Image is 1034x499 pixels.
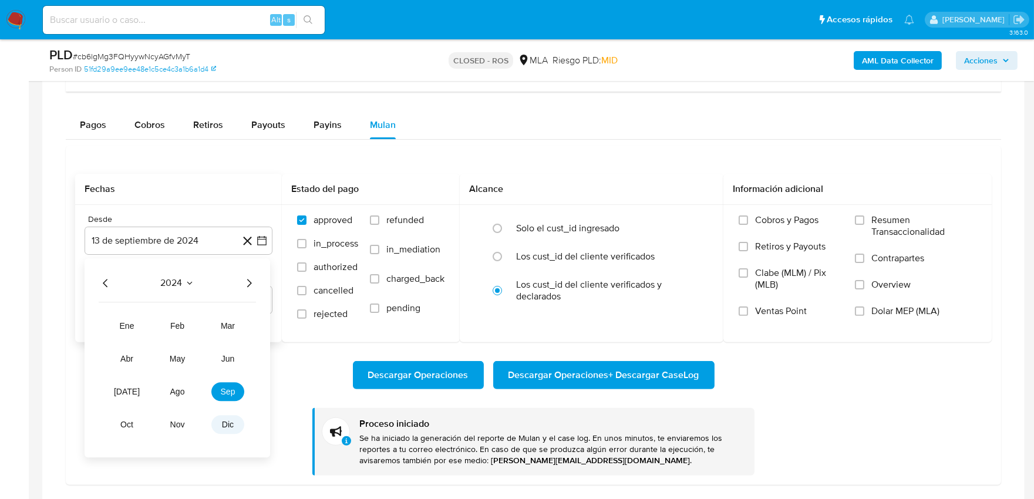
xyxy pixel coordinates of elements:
[84,64,216,75] a: 51fd29a9ee9ee48e1c5ce4c3a1b6a1d4
[827,14,892,26] span: Accesos rápidos
[1013,14,1025,26] a: Salir
[956,51,1018,70] button: Acciones
[43,12,325,28] input: Buscar usuario o caso...
[553,54,618,67] span: Riesgo PLD:
[296,12,320,28] button: search-icon
[73,50,190,62] span: # cb6lgMg3FQHyywNcyAGfvMyT
[964,51,998,70] span: Acciones
[49,64,82,75] b: Person ID
[854,51,942,70] button: AML Data Collector
[601,53,618,67] span: MID
[449,52,513,69] p: CLOSED - ROS
[1009,28,1028,37] span: 3.163.0
[904,15,914,25] a: Notificaciones
[518,54,548,67] div: MLA
[287,14,291,25] span: s
[942,14,1009,25] p: sandra.chabay@mercadolibre.com
[271,14,281,25] span: Alt
[49,45,73,64] b: PLD
[862,51,934,70] b: AML Data Collector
